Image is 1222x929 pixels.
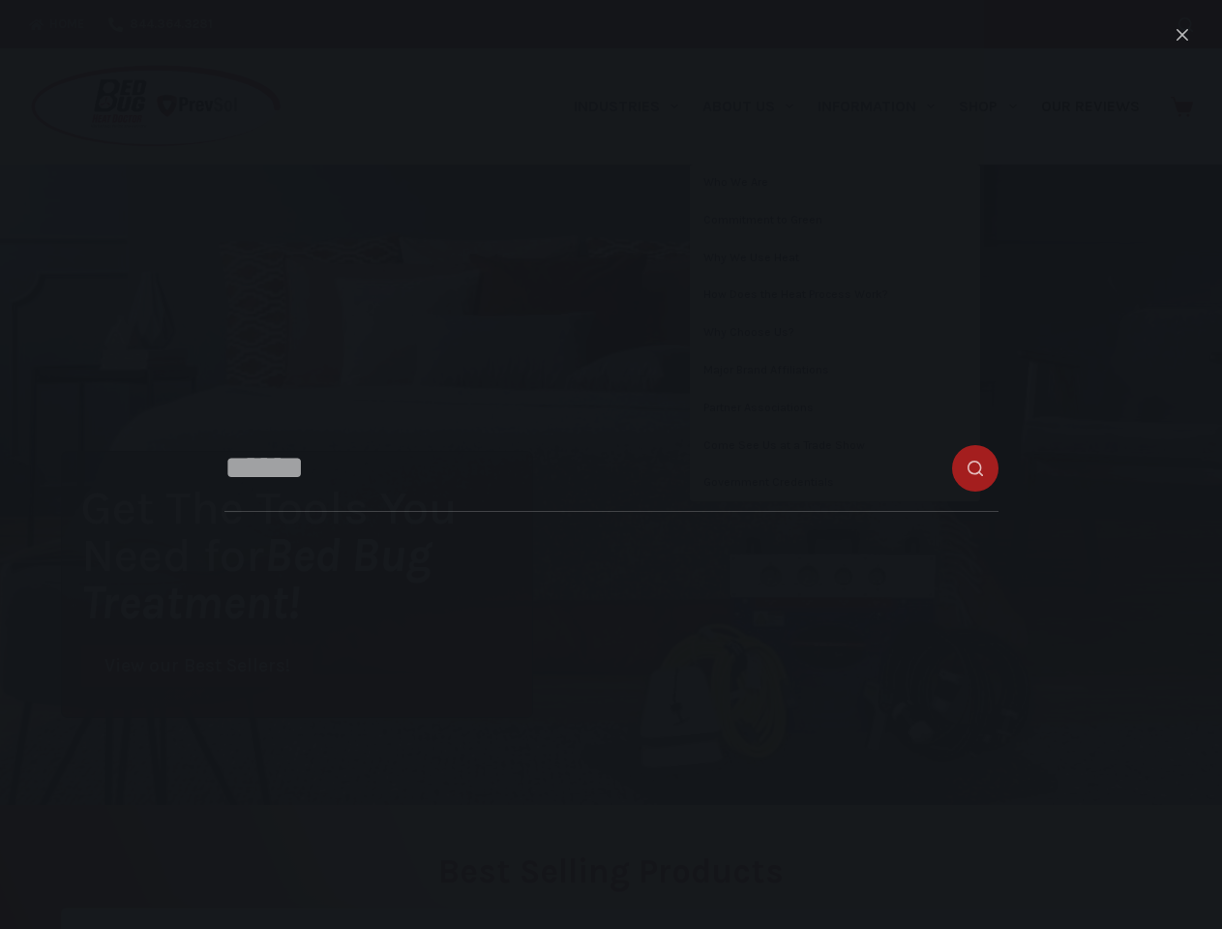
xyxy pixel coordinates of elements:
a: Come See Us at a Trade Show [690,428,980,464]
a: Why Choose Us? [690,315,980,351]
h1: Get The Tools You Need for [81,484,532,626]
a: Major Brand Affiliations [690,352,980,389]
a: How Does the Heat Process Work? [690,277,980,314]
h2: Best Selling Products [61,854,1161,888]
a: Government Credentials [690,464,980,501]
a: Information [806,48,947,165]
i: Bed Bug Treatment! [81,527,432,630]
span: View our Best Sellers! [104,657,290,675]
a: Commitment to Green [690,202,980,239]
a: Our Reviews [1028,48,1151,165]
a: Industries [561,48,690,165]
a: Why We Use Heat [690,240,980,277]
nav: Primary [561,48,1151,165]
button: Open LiveChat chat widget [15,8,74,66]
a: Partner Associations [690,390,980,427]
a: Who We Are [690,165,980,201]
img: Prevsol/Bed Bug Heat Doctor [29,64,283,150]
a: View our Best Sellers! [81,645,313,687]
a: About Us [690,48,805,165]
button: Search [1178,17,1193,32]
a: Shop [947,48,1028,165]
